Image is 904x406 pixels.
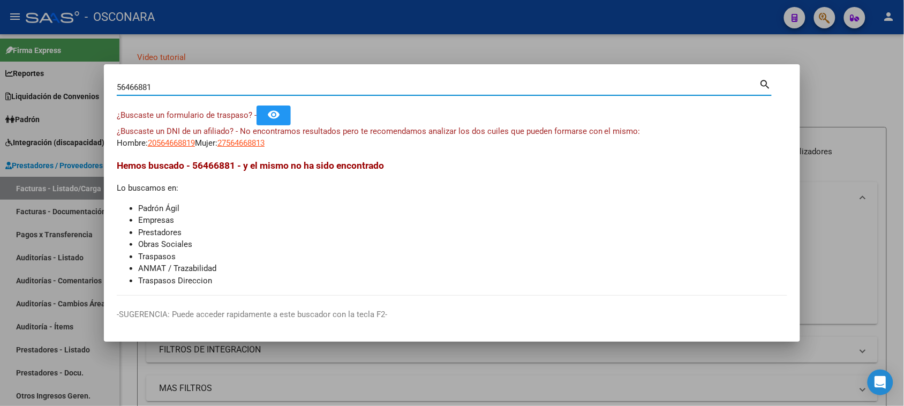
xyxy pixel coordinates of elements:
[138,275,787,287] li: Traspasos Direccion
[117,125,787,149] div: Hombre: Mujer:
[217,138,265,148] span: 27564668813
[138,227,787,239] li: Prestadores
[138,251,787,263] li: Traspasos
[148,138,195,148] span: 20564668819
[759,77,772,90] mat-icon: search
[117,110,257,120] span: ¿Buscaste un formulario de traspaso? -
[117,159,787,287] div: Lo buscamos en:
[138,262,787,275] li: ANMAT / Trazabilidad
[138,202,787,215] li: Padrón Ágil
[117,160,384,171] span: Hemos buscado - 56466881 - y el mismo no ha sido encontrado
[138,238,787,251] li: Obras Sociales
[267,108,280,121] mat-icon: remove_red_eye
[117,309,787,321] p: -SUGERENCIA: Puede acceder rapidamente a este buscador con la tecla F2-
[138,214,787,227] li: Empresas
[868,370,893,395] div: Open Intercom Messenger
[117,126,641,136] span: ¿Buscaste un DNI de un afiliado? - No encontramos resultados pero te recomendamos analizar los do...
